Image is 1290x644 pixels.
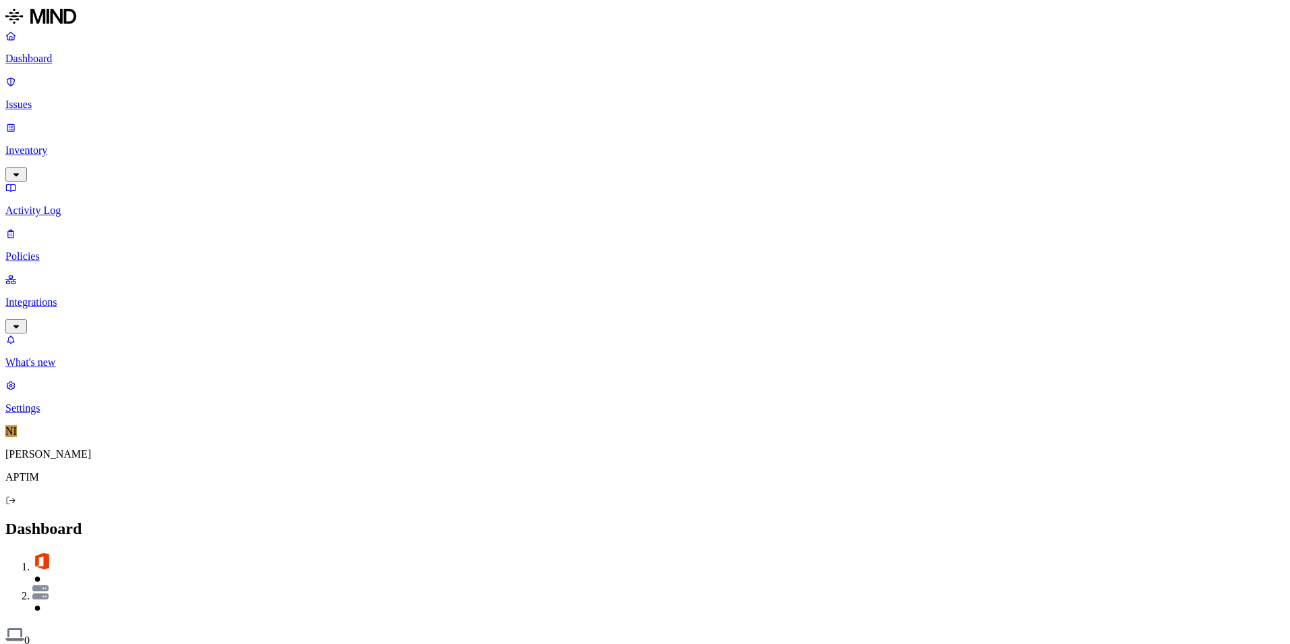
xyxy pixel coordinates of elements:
img: MIND [5,5,76,27]
p: Integrations [5,296,1285,308]
img: azure-files.svg [32,585,49,599]
img: office-365.svg [32,552,51,570]
a: Dashboard [5,30,1285,65]
p: Settings [5,402,1285,414]
p: APTIM [5,471,1285,483]
a: Inventory [5,122,1285,180]
p: Activity Log [5,205,1285,217]
a: Policies [5,227,1285,263]
img: endpoint.svg [5,625,24,644]
a: Issues [5,76,1285,111]
p: Dashboard [5,53,1285,65]
a: Activity Log [5,182,1285,217]
a: Integrations [5,273,1285,331]
p: What's new [5,356,1285,369]
p: Policies [5,250,1285,263]
p: Inventory [5,144,1285,157]
a: What's new [5,333,1285,369]
h2: Dashboard [5,520,1285,538]
span: NI [5,425,17,437]
a: Settings [5,379,1285,414]
a: MIND [5,5,1285,30]
p: Issues [5,99,1285,111]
